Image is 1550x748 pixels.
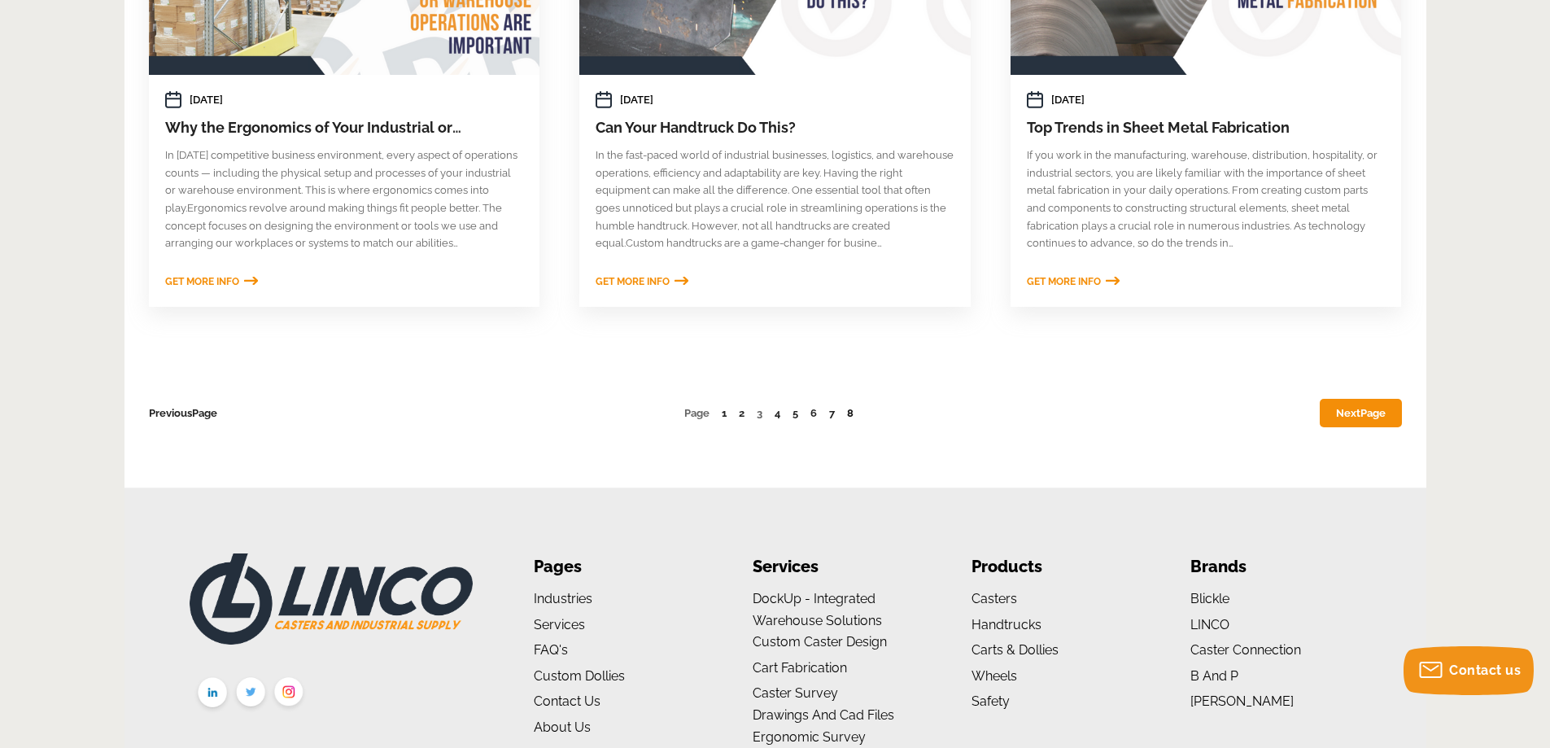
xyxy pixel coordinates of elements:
a: B and P [1190,668,1238,684]
a: Drawings and Cad Files [753,707,894,723]
a: Carts & Dollies [971,642,1059,658]
span: Contact us [1449,663,1521,678]
a: 1 [722,407,727,419]
a: NextPage [1320,399,1402,427]
a: Custom Caster Design [753,634,887,650]
section: If you work in the manufacturing, warehouse, distribution, hospitality, or industrial sectors, yo... [1011,147,1401,252]
a: Safety [971,693,1010,709]
a: Industries [534,591,592,606]
a: Blickle [1190,591,1229,606]
a: Contact Us [534,693,600,709]
li: Pages [534,553,704,580]
a: Get More Info [1027,276,1120,287]
span: [DATE] [1051,91,1085,109]
section: In the fast-paced world of industrial businesses, logistics, and warehouse operations, efficiency... [579,147,970,252]
span: Page [684,407,710,419]
a: Caster Connection [1190,642,1301,658]
a: Wheels [971,668,1017,684]
a: Why the Ergonomics of Your Industrial or Warehouse Operations Are Important [165,119,461,157]
a: Get More Info [165,276,258,287]
a: 8 [847,407,854,419]
a: 4 [775,407,780,419]
img: LINCO CASTERS & INDUSTRIAL SUPPLY [190,553,473,645]
a: 7 [829,407,835,419]
a: PreviousPage [149,407,217,419]
a: Services [534,617,585,632]
span: 3 [757,407,762,419]
a: Casters [971,591,1017,606]
a: Caster Survey [753,685,838,701]
li: Brands [1190,553,1360,580]
a: Can Your Handtruck Do This? [596,119,796,136]
a: Cart Fabrication [753,660,847,676]
span: Page [1360,407,1386,419]
a: [PERSON_NAME] [1190,693,1294,709]
section: In [DATE] competitive business environment, every aspect of operations counts — including the phy... [149,147,539,252]
a: Handtrucks [971,617,1041,632]
a: About us [534,720,591,735]
span: Get More Info [1027,276,1101,287]
img: instagram.png [270,674,308,714]
a: 5 [792,407,798,419]
a: Ergonomic Survey [753,729,866,745]
li: Products [971,553,1142,580]
a: 6 [810,407,817,419]
img: twitter.png [232,674,270,714]
span: Get More Info [165,276,239,287]
a: Top Trends in Sheet Metal Fabrication [1027,119,1290,136]
span: [DATE] [190,91,223,109]
a: Custom Dollies [534,668,625,684]
a: Get More Info [596,276,688,287]
a: FAQ's [534,642,568,658]
a: LINCO [1190,617,1229,632]
span: Get More Info [596,276,670,287]
span: Page [192,407,217,419]
span: [DATE] [620,91,653,109]
li: Services [753,553,923,580]
img: linkedin.png [194,674,232,715]
button: Contact us [1404,646,1534,695]
a: 2 [739,407,744,419]
a: DockUp - Integrated Warehouse Solutions [753,591,882,628]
